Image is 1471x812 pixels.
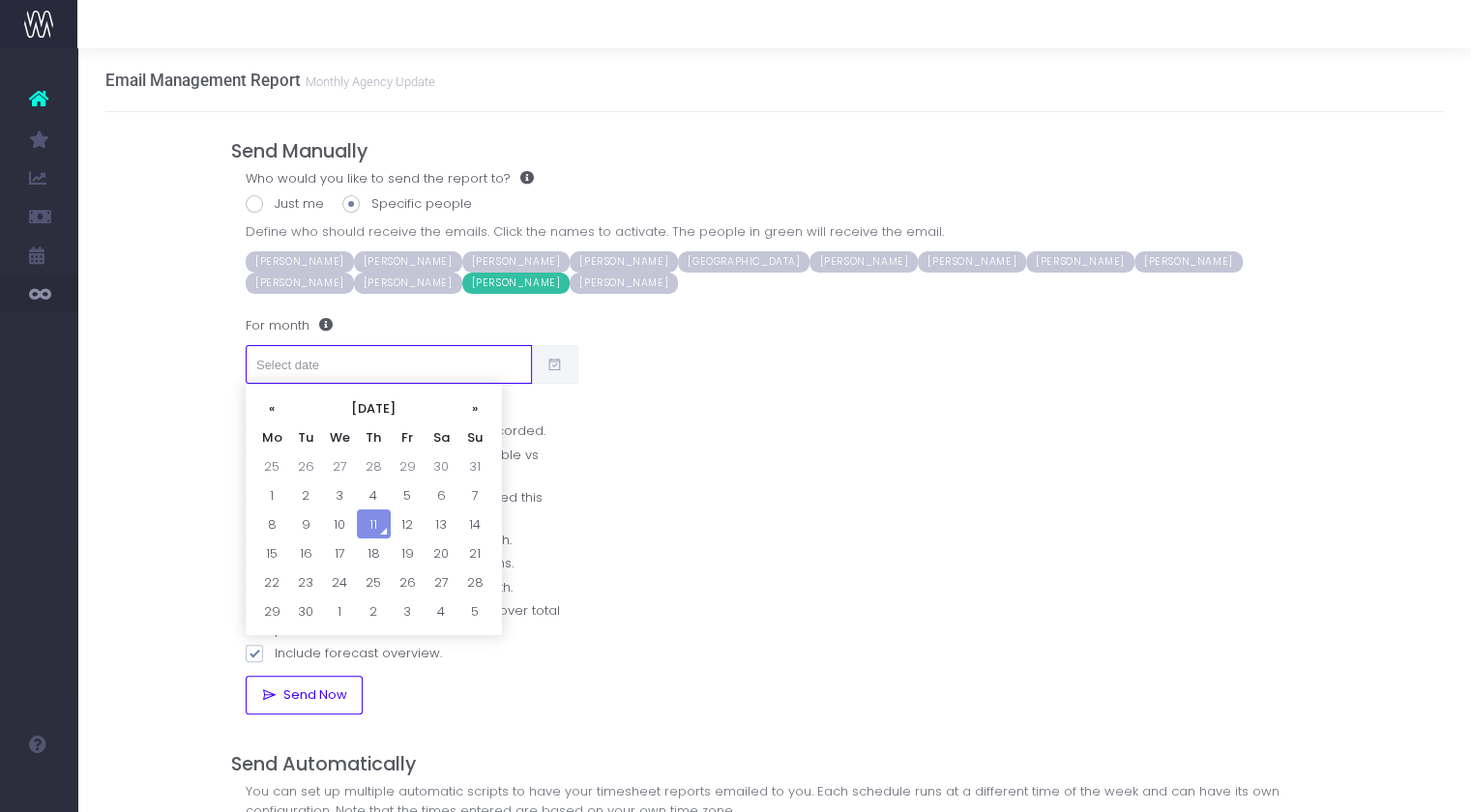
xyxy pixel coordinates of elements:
[391,538,425,567] td: 19
[255,480,289,509] td: 1
[255,451,289,480] td: 25
[246,194,324,214] label: Just me
[323,422,357,451] th: We
[458,596,492,625] td: 5
[105,71,435,90] h3: Email Management Report
[255,596,289,625] td: 29
[425,538,458,567] td: 20
[255,422,289,451] th: Mo
[255,538,289,567] td: 15
[323,538,357,567] td: 17
[678,251,809,273] span: [GEOGRAPHIC_DATA]
[354,273,462,294] span: [PERSON_NAME]
[246,306,333,345] label: For month
[425,422,458,451] th: Sa
[246,676,363,714] button: Send Now
[354,251,462,273] span: [PERSON_NAME]
[323,480,357,509] td: 3
[462,251,571,273] span: [PERSON_NAME]
[301,71,435,90] small: Monthly Agency Update
[425,509,458,538] td: 13
[357,509,391,538] td: 11
[357,596,391,625] td: 2
[289,393,458,422] th: [DATE]
[458,567,492,596] td: 28
[391,567,425,596] td: 26
[458,451,492,480] td: 31
[231,140,1317,162] h4: Send Manually
[323,596,357,625] td: 1
[425,480,458,509] td: 6
[391,422,425,451] th: Fr
[278,687,348,703] span: Send Now
[246,222,1303,242] span: Define who should receive the emails. Click the names to activate. The people in green will recei...
[323,509,357,538] td: 10
[458,538,492,567] td: 21
[246,345,533,384] input: Select date
[357,480,391,509] td: 4
[462,273,571,294] span: [PERSON_NAME]
[425,451,458,480] td: 30
[289,480,323,509] td: 2
[458,480,492,509] td: 7
[255,393,289,422] th: «
[289,509,323,538] td: 9
[809,251,918,273] span: [PERSON_NAME]
[246,644,578,663] label: Include forecast overview.
[425,596,458,625] td: 4
[391,451,425,480] td: 29
[323,451,357,480] td: 27
[231,753,1317,775] h4: Send Automatically
[458,422,492,451] th: Su
[289,567,323,596] td: 23
[255,567,289,596] td: 22
[357,422,391,451] th: Th
[357,538,391,567] td: 18
[425,567,458,596] td: 27
[289,451,323,480] td: 26
[357,451,391,480] td: 28
[458,393,492,422] th: »
[289,538,323,567] td: 16
[24,773,53,802] img: images/default_profile_image.png
[458,509,492,538] td: 14
[323,567,357,596] td: 24
[342,194,472,214] label: Specific people
[391,480,425,509] td: 5
[1134,251,1243,273] span: [PERSON_NAME]
[391,596,425,625] td: 3
[289,422,323,451] th: Tu
[246,251,354,273] span: [PERSON_NAME]
[289,596,323,625] td: 30
[391,509,425,538] td: 12
[255,509,289,538] td: 8
[246,169,534,188] label: Who would you like to send the report to?
[357,567,391,596] td: 25
[918,251,1026,273] span: [PERSON_NAME]
[1026,251,1134,273] span: [PERSON_NAME]
[570,273,678,294] span: [PERSON_NAME]
[246,273,354,294] span: [PERSON_NAME]
[570,251,678,273] span: [PERSON_NAME]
